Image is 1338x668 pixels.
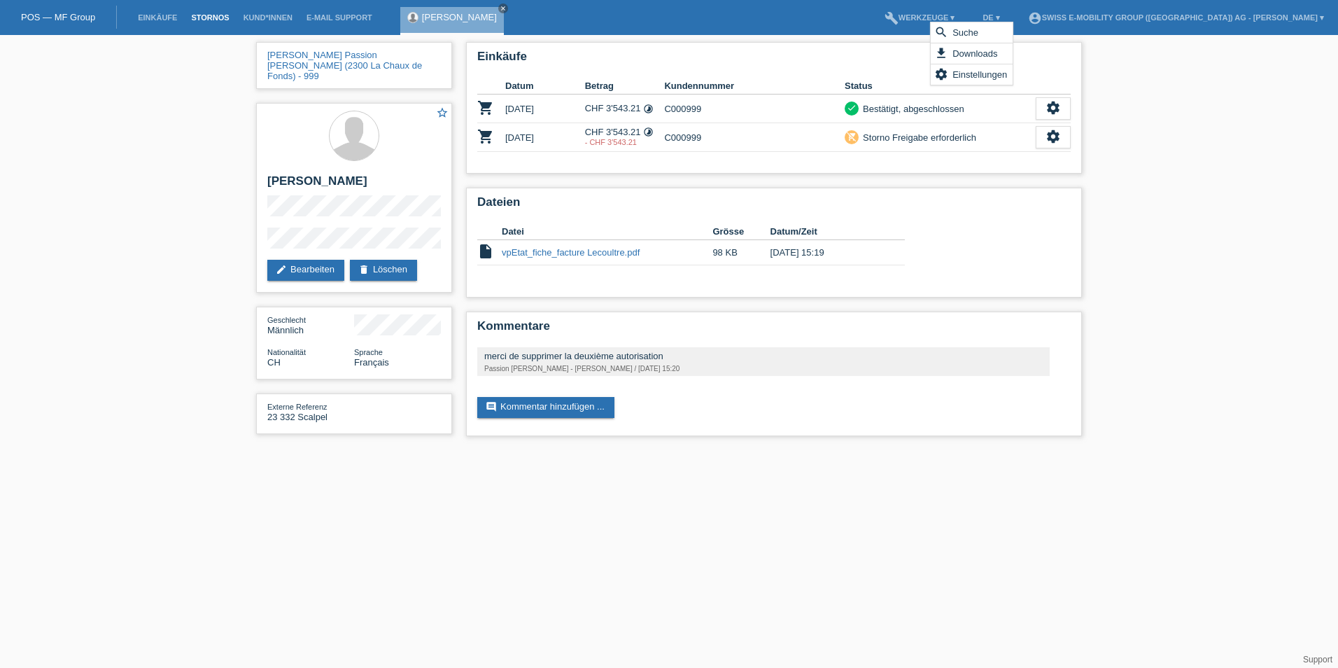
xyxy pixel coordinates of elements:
th: Datum/Zeit [770,223,885,240]
td: CHF 3'543.21 [585,123,665,152]
i: download [934,46,948,60]
a: editBearbeiten [267,260,344,281]
div: Passion [PERSON_NAME] - [PERSON_NAME] / [DATE] 15:20 [484,365,1043,373]
i: delete [358,264,369,275]
span: Suche [950,24,980,41]
span: Nationalität [267,348,306,356]
h2: Dateien [477,195,1071,216]
span: Sprache [354,348,383,356]
td: [DATE] [505,95,585,123]
a: [PERSON_NAME] Passion [PERSON_NAME] (2300 La Chaux de Fonds) - 999 [267,50,422,81]
span: Externe Referenz [267,403,328,411]
a: [PERSON_NAME] [422,12,497,22]
span: Français [354,357,389,368]
i: Fixe Raten (24 Raten) [643,127,654,137]
a: deleteLöschen [350,260,417,281]
a: account_circleSwiss E-Mobility Group ([GEOGRAPHIC_DATA]) AG - [PERSON_NAME] ▾ [1021,13,1331,22]
div: merci de supprimer la deuxième autorisation [484,351,1043,361]
div: Männlich [267,314,354,335]
td: CHF 3'543.21 [585,95,665,123]
a: POS — MF Group [21,12,95,22]
th: Betrag [585,78,665,95]
a: DE ▾ [976,13,1006,22]
td: C000999 [664,95,845,123]
i: check [847,103,857,113]
i: settings [1045,100,1061,116]
i: settings [1045,129,1061,144]
td: [DATE] 15:19 [770,240,885,265]
th: Status [845,78,1036,95]
a: close [498,4,508,13]
a: buildWerkzeuge ▾ [878,13,962,22]
td: C000999 [664,123,845,152]
a: star_border [436,106,449,121]
span: Geschlecht [267,316,306,324]
th: Kundennummer [664,78,845,95]
div: 23 332 Scalpel [267,401,354,422]
td: 98 KB [712,240,770,265]
i: comment [486,401,497,412]
th: Datei [502,223,712,240]
i: remove_shopping_cart [847,132,857,141]
div: 03.09.2025 / A double [585,138,665,146]
td: [DATE] [505,123,585,152]
i: build [885,11,899,25]
i: star_border [436,106,449,119]
i: close [500,5,507,12]
i: insert_drive_file [477,243,494,260]
i: POSP00024968 [477,99,494,116]
i: Fixe Raten (24 Raten) [643,104,654,114]
h2: Einkäufe [477,50,1071,71]
h2: Kommentare [477,319,1071,340]
div: Bestätigt, abgeschlossen [859,102,964,116]
span: Schweiz [267,357,281,368]
a: Support [1303,655,1332,664]
th: Datum [505,78,585,95]
i: search [934,25,948,39]
i: POSP00026553 [477,128,494,145]
div: Storno Freigabe erforderlich [859,130,976,145]
a: E-Mail Support [300,13,379,22]
a: Stornos [184,13,236,22]
a: Einkäufe [131,13,184,22]
a: commentKommentar hinzufügen ... [477,397,614,418]
h2: [PERSON_NAME] [267,174,441,195]
span: Downloads [950,45,999,62]
a: vpEtat_fiche_facture Lecoultre.pdf [502,247,640,258]
a: Kund*innen [237,13,300,22]
span: Einstellungen [950,66,1009,83]
th: Grösse [712,223,770,240]
i: account_circle [1028,11,1042,25]
i: edit [276,264,287,275]
i: settings [934,67,948,81]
